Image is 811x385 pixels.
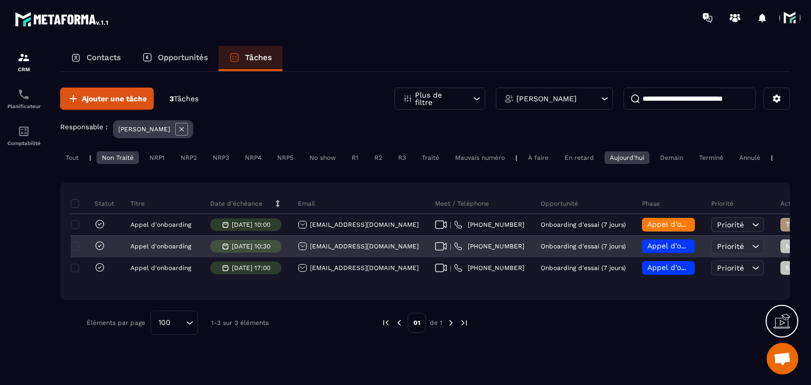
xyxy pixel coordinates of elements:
[780,199,800,208] p: Action
[346,151,364,164] div: R1
[381,318,391,328] img: prev
[17,125,30,138] img: accountant
[155,317,174,329] span: 100
[175,151,202,164] div: NRP2
[298,199,315,208] p: Email
[82,93,147,104] span: Ajouter une tâche
[97,151,139,164] div: Non Traité
[219,46,282,71] a: Tâches
[240,151,267,164] div: NRP4
[304,151,341,164] div: No show
[541,264,626,272] p: Onboarding d'essai (7 jours)
[647,263,747,272] span: Appel d’onboarding planifié
[541,221,626,228] p: Onboarding d'essai (7 jours)
[647,220,753,228] span: Appel d’onboarding terminée
[73,199,114,208] p: Statut
[767,343,798,374] a: Ouvrir le chat
[408,313,426,333] p: 01
[694,151,729,164] div: Terminé
[430,319,442,327] p: de 1
[559,151,599,164] div: En retard
[232,243,270,250] p: [DATE] 10:30
[415,91,461,106] p: Plus de filtre
[144,151,170,164] div: NRP1
[17,51,30,64] img: formation
[89,154,91,161] p: |
[717,220,744,229] span: Priorité
[450,151,510,164] div: Mauvais numéro
[734,151,766,164] div: Annulé
[369,151,388,164] div: R2
[711,199,733,208] p: Priorité
[211,319,269,326] p: 1-3 sur 3 éléments
[454,242,524,251] a: [PHONE_NUMBER]
[393,151,411,164] div: R3
[130,199,145,208] p: Titre
[3,66,45,72] p: CRM
[3,117,45,154] a: accountantaccountantComptabilité
[605,151,649,164] div: Aujourd'hui
[3,80,45,117] a: schedulerschedulerPlanificateur
[15,9,110,28] img: logo
[208,151,234,164] div: NRP3
[642,199,660,208] p: Phase
[130,264,191,272] p: Appel d'onboarding
[245,53,272,62] p: Tâches
[454,220,524,229] a: [PHONE_NUMBER]
[17,88,30,101] img: scheduler
[60,88,154,110] button: Ajouter une tâche
[450,243,451,251] span: |
[130,243,191,250] p: Appel d'onboarding
[717,242,744,251] span: Priorité
[523,151,554,164] div: À faire
[169,94,199,104] p: 3
[60,46,131,71] a: Contacts
[158,53,208,62] p: Opportunités
[446,318,456,328] img: next
[87,53,121,62] p: Contacts
[87,319,145,326] p: Éléments par page
[515,154,517,161] p: |
[3,140,45,146] p: Comptabilité
[655,151,689,164] div: Demain
[210,199,262,208] p: Date d’échéance
[3,103,45,109] p: Planificateur
[118,126,170,133] p: [PERSON_NAME]
[771,154,773,161] p: |
[450,221,451,229] span: |
[647,242,747,250] span: Appel d’onboarding planifié
[516,95,577,102] p: [PERSON_NAME]
[60,151,84,164] div: Tout
[232,264,270,272] p: [DATE] 17:00
[131,46,219,71] a: Opportunités
[150,311,198,335] div: Search for option
[417,151,445,164] div: Traité
[3,43,45,80] a: formationformationCRM
[130,221,191,228] p: Appel d'onboarding
[60,123,108,131] p: Responsable :
[454,264,524,272] a: [PHONE_NUMBER]
[272,151,299,164] div: NRP5
[541,243,626,250] p: Onboarding d'essai (7 jours)
[717,264,744,272] span: Priorité
[541,199,578,208] p: Opportunité
[435,199,489,208] p: Meet / Téléphone
[232,221,270,228] p: [DATE] 10:00
[459,318,469,328] img: next
[174,317,183,329] input: Search for option
[174,94,199,103] span: Tâches
[394,318,404,328] img: prev
[450,264,451,272] span: |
